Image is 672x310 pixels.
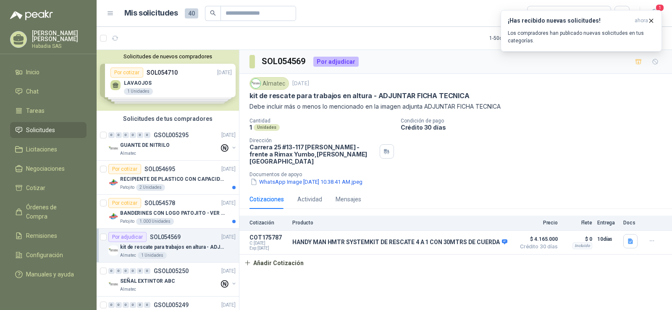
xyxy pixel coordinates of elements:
a: Chat [10,83,87,99]
p: HANDY MAN HMTR SYSTEMKIT DE RESCATE 4 A 1 CON 30MTRS DE CUERDA [292,239,507,246]
img: Company Logo [108,245,118,255]
p: [DATE] [221,131,236,139]
div: 0 [130,132,136,138]
p: [DATE] [221,165,236,173]
span: Inicio [26,68,39,77]
button: Añadir Cotización [239,255,308,271]
div: Almatec [249,77,289,90]
p: Documentos de apoyo [249,172,669,177]
img: Company Logo [108,211,118,221]
span: Configuración [26,250,63,260]
p: Docs [623,220,640,226]
p: Cotización [249,220,287,226]
div: 0 [144,132,150,138]
img: Logo peakr [10,10,53,20]
div: Incluido [572,242,592,249]
span: ahora [635,17,648,24]
span: Órdenes de Compra [26,203,79,221]
p: Almatec [120,150,136,157]
div: Por adjudicar [313,57,359,67]
div: 0 [137,132,143,138]
p: SEÑAL EXTINTOR ABC [120,277,175,285]
div: 0 [115,268,122,274]
a: Manuales y ayuda [10,266,87,282]
p: SOL054578 [144,200,175,206]
div: 0 [137,302,143,308]
p: [DATE] [292,80,309,88]
span: Tareas [26,106,45,115]
img: Company Logo [108,177,118,188]
div: 0 [144,302,150,308]
p: Los compradores han publicado nuevas solicitudes en tus categorías. [508,29,655,44]
p: SOL054695 [144,166,175,172]
img: Company Logo [251,79,260,88]
h1: Mis solicitudes [124,7,178,19]
p: GSOL005295 [154,132,189,138]
p: RECIPIENTE DE PLASTICO CON CAPACIDAD DE 1.8 LT PARA LA EXTRACCIÓN MANUAL DE LIQUIDOS [120,175,225,183]
img: Company Logo [108,279,118,289]
p: Producto [292,220,511,226]
a: Por cotizarSOL054578[DATE] Company LogoBANDERINES CON LOGO PATOJITO - VER DOC ADJUNTOPatojito1.00... [97,195,239,229]
span: C: [DATE] [249,241,287,246]
div: Por adjudicar [108,232,147,242]
p: COT175787 [249,234,287,241]
a: 0 0 0 0 0 0 GSOL005250[DATE] Company LogoSEÑAL EXTINTOR ABCAlmatec [108,266,237,293]
p: Carrera 25 #13-117 [PERSON_NAME] - frente a Rimax Yumbo , [PERSON_NAME][GEOGRAPHIC_DATA] [249,143,376,165]
p: Precio [516,220,558,226]
p: [DATE] [221,199,236,207]
button: 1 [647,6,662,21]
span: Exp: [DATE] [249,246,287,251]
p: Condición de pago [401,118,669,124]
p: Almatec [120,286,136,293]
a: Negociaciones [10,161,87,177]
a: Licitaciones [10,141,87,157]
div: 0 [115,132,122,138]
div: 0 [130,268,136,274]
div: 1 Unidades [138,252,167,259]
div: Por cotizar [108,164,141,174]
p: kit de rescate para trabajos en altura - ADJUNTAR FICHA TECNICA [249,91,470,100]
div: 0 [137,268,143,274]
a: Por cotizarSOL054695[DATE] Company LogoRECIPIENTE DE PLASTICO CON CAPACIDAD DE 1.8 LT PARA LA EXT... [97,161,239,195]
div: 0 [123,268,129,274]
p: Dirección [249,138,376,143]
span: Licitaciones [26,145,57,154]
p: Almatec [120,252,136,259]
p: 1 [249,124,252,131]
button: Solicitudes de nuevos compradores [100,53,236,60]
img: Company Logo [108,143,118,154]
div: Por cotizar [108,198,141,208]
span: Negociaciones [26,164,65,173]
div: 2 Unidades [136,184,165,191]
p: $ 0 [563,234,592,244]
span: $ 4.165.000 [516,234,558,244]
a: Órdenes de Compra [10,199,87,224]
p: Cantidad [249,118,394,124]
div: Todas [533,9,550,18]
p: [DATE] [221,267,236,275]
div: 0 [144,268,150,274]
div: Mensajes [336,195,361,204]
div: Actividad [297,195,322,204]
p: Patojito [120,184,134,191]
div: Solicitudes de nuevos compradoresPor cotizarSOL054710[DATE] LAVAOJOS1 UnidadesPor cotizarSOL05468... [97,50,239,111]
span: 1 [655,4,664,12]
div: 1.000 Unidades [136,218,174,225]
div: 0 [130,302,136,308]
button: WhatsApp Image [DATE] 10.38.41 AM.jpeg [249,177,363,186]
a: Remisiones [10,228,87,244]
a: Cotizar [10,180,87,196]
h3: ¡Has recibido nuevas solicitudes! [508,17,631,24]
p: GSOL005250 [154,268,189,274]
p: GUANTE DE NITRILO [120,141,170,149]
p: SOL054569 [150,234,181,240]
p: Flete [563,220,592,226]
a: Por adjudicarSOL054569[DATE] Company Logokit de rescate para trabajos en altura - ADJUNTAR FICHA ... [97,229,239,263]
a: 0 0 0 0 0 0 GSOL005295[DATE] Company LogoGUANTE DE NITRILOAlmatec [108,130,237,157]
a: Configuración [10,247,87,263]
div: 1 - 50 de 94 [489,31,538,45]
span: Solicitudes [26,125,55,135]
p: kit de rescate para trabajos en altura - ADJUNTAR FICHA TECNICA [120,243,225,251]
span: Cotizar [26,183,45,193]
p: Entrega [597,220,618,226]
